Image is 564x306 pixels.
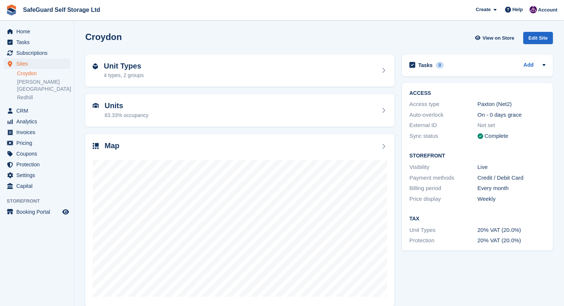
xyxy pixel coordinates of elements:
div: Live [478,163,546,172]
div: Paxton (Net2) [478,100,546,109]
a: View on Store [474,32,517,44]
img: James Harverson [530,6,537,13]
a: menu [4,159,70,170]
span: Tasks [16,37,61,47]
a: SafeGuard Self Storage Ltd [20,4,103,16]
h2: ACCESS [409,90,545,96]
div: Complete [485,132,508,140]
img: map-icn-33ee37083ee616e46c38cad1a60f524a97daa1e2b2c8c0bc3eb3415660979fc1.svg [93,143,99,149]
div: Weekly [478,195,546,203]
a: Edit Site [523,32,553,47]
span: Analytics [16,116,61,127]
span: Coupons [16,149,61,159]
a: Redhill [17,94,70,101]
a: menu [4,138,70,148]
h2: Croydon [85,32,122,42]
div: On - 0 days grace [478,111,546,119]
div: Billing period [409,184,478,193]
span: Storefront [7,197,74,205]
div: Visibility [409,163,478,172]
h2: Map [105,142,119,150]
a: Preview store [61,207,70,216]
div: Payment methods [409,174,478,182]
div: Price display [409,195,478,203]
span: Settings [16,170,61,180]
a: Add [524,61,534,70]
span: Subscriptions [16,48,61,58]
div: Edit Site [523,32,553,44]
span: Protection [16,159,61,170]
span: Invoices [16,127,61,137]
span: Home [16,26,61,37]
a: Croydon [17,70,70,77]
div: 4 types, 2 groups [104,71,144,79]
img: unit-icn-7be61d7bf1b0ce9d3e12c5938cc71ed9869f7b940bace4675aadf7bd6d80202e.svg [93,103,99,108]
a: menu [4,37,70,47]
div: Every month [478,184,546,193]
h2: Units [105,102,148,110]
a: menu [4,26,70,37]
div: 83.33% occupancy [105,112,148,119]
div: Access type [409,100,478,109]
div: Protection [409,236,478,245]
span: Booking Portal [16,207,61,217]
div: 20% VAT (20.0%) [478,236,546,245]
span: Pricing [16,138,61,148]
div: 0 [436,62,444,69]
h2: Storefront [409,153,545,159]
span: Capital [16,181,61,191]
a: menu [4,59,70,69]
div: Auto-overlock [409,111,478,119]
a: menu [4,181,70,191]
a: menu [4,48,70,58]
div: Unit Types [409,226,478,235]
div: 20% VAT (20.0%) [478,226,546,235]
h2: Tasks [418,62,433,69]
img: stora-icon-8386f47178a22dfd0bd8f6a31ec36ba5ce8667c1dd55bd0f319d3a0aa187defe.svg [6,4,17,16]
span: Sites [16,59,61,69]
a: [PERSON_NAME][GEOGRAPHIC_DATA] [17,79,70,93]
a: Units 83.33% occupancy [85,94,395,127]
div: Sync status [409,132,478,140]
a: menu [4,127,70,137]
h2: Unit Types [104,62,144,70]
h2: Tax [409,216,545,222]
div: External ID [409,121,478,130]
span: Account [538,6,557,14]
div: Credit / Debit Card [478,174,546,182]
div: Not set [478,121,546,130]
a: menu [4,170,70,180]
a: Unit Types 4 types, 2 groups [85,54,395,87]
a: menu [4,106,70,116]
span: View on Store [482,34,514,42]
span: Help [512,6,523,13]
a: menu [4,207,70,217]
span: Create [476,6,491,13]
span: CRM [16,106,61,116]
a: menu [4,149,70,159]
img: unit-type-icn-2b2737a686de81e16bb02015468b77c625bbabd49415b5ef34ead5e3b44a266d.svg [93,63,98,69]
a: menu [4,116,70,127]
